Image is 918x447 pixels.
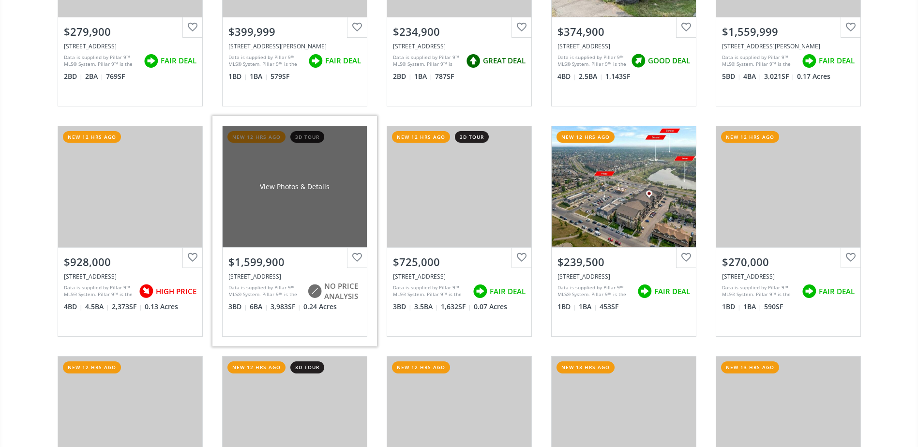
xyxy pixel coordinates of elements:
[325,56,361,66] span: FAIR DEAL
[64,54,139,68] div: Data is supplied by Pillar 9™ MLS® System. Pillar 9™ is the owner of the copyright in its MLS® Sy...
[706,116,871,346] a: new 12 hrs ago$270,000[STREET_ADDRESS]Data is supplied by Pillar 9™ MLS® System. Pillar 9™ is the...
[743,72,762,81] span: 4 BA
[722,54,797,68] div: Data is supplied by Pillar 9™ MLS® System. Pillar 9™ is the owner of the copyright in its MLS® Sy...
[819,56,855,66] span: FAIR DEAL
[600,302,618,312] span: 453 SF
[106,72,125,81] span: 769 SF
[722,302,741,312] span: 1 BD
[141,51,161,71] img: rating icon
[470,282,490,301] img: rating icon
[64,254,196,269] div: $928,000
[542,116,706,346] a: new 12 hrs ago$239,500[STREET_ADDRESS]Data is supplied by Pillar 9™ MLS® System. Pillar 9™ is the...
[557,72,576,81] span: 4 BD
[557,254,690,269] div: $239,500
[393,54,461,68] div: Data is supplied by Pillar 9™ MLS® System. Pillar 9™ is the owner of the copyright in its MLS® Sy...
[64,302,83,312] span: 4 BD
[464,51,483,71] img: rating icon
[414,72,433,81] span: 1 BA
[393,254,526,269] div: $725,000
[393,284,468,298] div: Data is supplied by Pillar 9™ MLS® System. Pillar 9™ is the owner of the copyright in its MLS® Sy...
[377,116,542,346] a: new 12 hrs ago3d tour$725,000[STREET_ADDRESS]Data is supplied by Pillar 9™ MLS® System. Pillar 9™...
[722,72,741,81] span: 5 BD
[635,282,654,301] img: rating icon
[722,272,855,281] div: 716 3 Avenue NW #308, Calgary, AB T2N3C8
[112,302,142,312] span: 2,373 SF
[306,51,325,71] img: rating icon
[393,272,526,281] div: 3567 Sierra Morena Road SW, Calgary, AB T3H 3A7
[324,281,361,302] span: NO PRICE ANALYSIS
[722,42,855,50] div: 235 Canova Place SW, Calgary, AB T2W2E9
[303,302,337,312] span: 0.24 Acres
[250,72,268,81] span: 1 BA
[579,72,603,81] span: 2.5 BA
[64,72,83,81] span: 2 BD
[722,284,797,298] div: Data is supplied by Pillar 9™ MLS® System. Pillar 9™ is the owner of the copyright in its MLS® Sy...
[557,54,626,68] div: Data is supplied by Pillar 9™ MLS® System. Pillar 9™ is the owner of the copyright in its MLS® Sy...
[797,72,830,81] span: 0.17 Acres
[557,24,690,39] div: $374,900
[156,286,196,297] span: HIGH PRICE
[136,282,156,301] img: rating icon
[145,302,178,312] span: 0.13 Acres
[228,72,247,81] span: 1 BD
[228,42,361,50] div: 4270 Norford Avenue NW #1110, Calgary, AB T3B 6P8
[393,302,412,312] span: 3 BD
[85,72,104,81] span: 2 BA
[799,51,819,71] img: rating icon
[393,24,526,39] div: $234,900
[648,56,690,66] span: GOOD DEAL
[260,182,330,192] div: View Photos & Details
[414,302,438,312] span: 3.5 BA
[654,286,690,297] span: FAIR DEAL
[212,116,377,346] a: new 12 hrs ago3d tourView Photos & Details$1,599,900[STREET_ADDRESS]Data is supplied by Pillar 9™...
[764,302,783,312] span: 590 SF
[393,72,412,81] span: 2 BD
[819,286,855,297] span: FAIR DEAL
[799,282,819,301] img: rating icon
[557,302,576,312] span: 1 BD
[271,302,301,312] span: 3,983 SF
[228,24,361,39] div: $399,999
[64,24,196,39] div: $279,900
[85,302,109,312] span: 4.5 BA
[441,302,471,312] span: 1,632 SF
[557,284,632,298] div: Data is supplied by Pillar 9™ MLS® System. Pillar 9™ is the owner of the copyright in its MLS® Sy...
[271,72,289,81] span: 579 SF
[557,272,690,281] div: 117 Copperpond Common SE #311, Calgary, AB T2Z5E6
[64,272,196,281] div: 574 Sherwood Boulevard NW, Calgary, AB T3R 0R7
[228,54,303,68] div: Data is supplied by Pillar 9™ MLS® System. Pillar 9™ is the owner of the copyright in its MLS® Sy...
[228,254,361,269] div: $1,599,900
[557,42,690,50] div: 6915 Ranchview Drive NW #166, Calgary, AB T3G 1R8
[64,42,196,50] div: 7110 80 Avenue NE #321, Calgary, AB T3J0N4
[250,302,268,312] span: 6 BA
[228,272,361,281] div: 20 Windsor Crescent SW, Calgary, AB T2V 1V6
[64,284,134,298] div: Data is supplied by Pillar 9™ MLS® System. Pillar 9™ is the owner of the copyright in its MLS® Sy...
[393,42,526,50] div: 2209 14 Street SW #102, Calgary, AB T2T 3T2
[490,286,526,297] span: FAIR DEAL
[48,116,212,346] a: new 12 hrs ago$928,000[STREET_ADDRESS]Data is supplied by Pillar 9™ MLS® System. Pillar 9™ is the...
[435,72,454,81] span: 787 SF
[743,302,762,312] span: 1 BA
[579,302,597,312] span: 1 BA
[722,254,855,269] div: $270,000
[605,72,630,81] span: 1,143 SF
[228,284,302,298] div: Data is supplied by Pillar 9™ MLS® System. Pillar 9™ is the owner of the copyright in its MLS® Sy...
[161,56,196,66] span: FAIR DEAL
[483,56,526,66] span: GREAT DEAL
[474,302,507,312] span: 0.07 Acres
[629,51,648,71] img: rating icon
[722,24,855,39] div: $1,559,999
[228,302,247,312] span: 3 BD
[305,282,324,301] img: rating icon
[764,72,795,81] span: 3,021 SF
